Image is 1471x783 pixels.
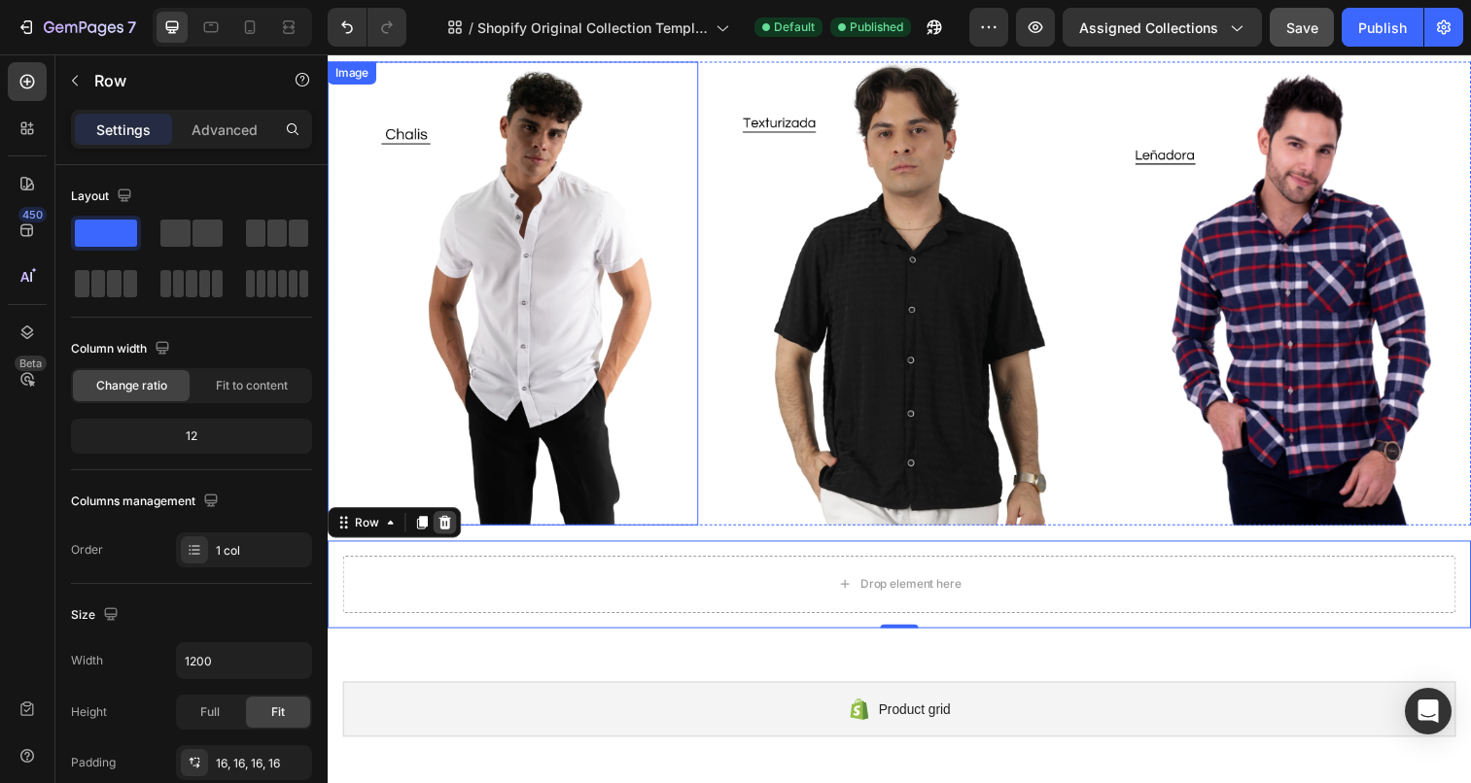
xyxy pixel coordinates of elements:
button: 7 [8,8,145,47]
div: Padding [71,754,116,771]
span: Fit [271,703,285,721]
span: Change ratio [96,377,167,394]
div: 12 [75,423,308,450]
button: Save [1270,8,1334,47]
span: Full [200,703,220,721]
div: Drop element here [543,533,647,549]
button: Publish [1342,8,1423,47]
div: 1 col [216,542,307,560]
div: Order [71,541,103,559]
div: Width [71,652,103,669]
div: Beta [15,356,47,371]
div: Publish [1358,17,1407,38]
span: Fit to content [216,377,288,394]
input: Auto [177,643,311,678]
div: Column width [71,336,174,362]
span: Save [1286,19,1318,36]
span: Default [774,18,815,36]
p: Advanced [192,119,258,140]
div: Size [71,602,123,629]
div: Height [71,703,107,721]
span: / [469,17,473,38]
div: Undo/Redo [328,8,406,47]
span: Published [850,18,903,36]
div: Columns management [71,489,223,515]
p: Row [94,69,260,92]
p: Settings [96,119,151,140]
button: Assigned Collections [1063,8,1262,47]
span: Shopify Original Collection Template [477,17,708,38]
div: 16, 16, 16, 16 [216,755,307,772]
img: 22_efldfy.webp [788,8,1167,481]
span: Product grid [562,657,635,680]
div: Row [24,469,56,487]
div: Layout [71,184,136,210]
p: 7 [127,16,136,39]
div: 450 [18,207,47,222]
span: Assigned Collections [1079,17,1218,38]
iframe: Design area [328,54,1471,783]
div: Open Intercom Messenger [1405,688,1452,734]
